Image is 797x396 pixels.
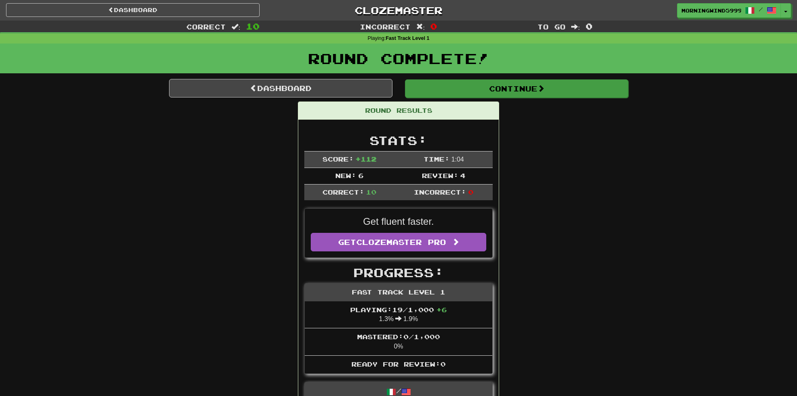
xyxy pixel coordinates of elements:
[422,172,458,179] span: Review:
[246,21,260,31] span: 10
[357,333,440,340] span: Mastered: 0 / 1,000
[460,172,465,179] span: 4
[677,3,781,18] a: MorningWind5999 /
[305,284,492,301] div: Fast Track Level 1
[305,301,492,329] li: 1.3% 1.9%
[681,7,741,14] span: MorningWind5999
[6,3,260,17] a: Dashboard
[386,35,429,41] strong: Fast Track Level 1
[414,188,466,196] span: Incorrect:
[423,155,450,163] span: Time:
[759,6,763,12] span: /
[311,215,486,228] p: Get fluent faster.
[311,233,486,251] a: GetClozemaster Pro
[322,155,354,163] span: Score:
[322,188,364,196] span: Correct:
[351,360,446,368] span: Ready for Review: 0
[272,3,525,17] a: Clozemaster
[169,79,392,97] a: Dashboard
[186,23,226,31] span: Correct
[430,21,437,31] span: 0
[537,23,566,31] span: To go
[305,328,492,356] li: 0%
[586,21,593,31] span: 0
[451,156,464,163] span: 1 : 0 4
[405,79,628,98] button: Continue
[298,102,499,120] div: Round Results
[304,266,493,279] h2: Progress:
[231,23,240,30] span: :
[468,188,473,196] span: 0
[350,306,447,313] span: Playing: 19 / 1,000
[416,23,425,30] span: :
[436,306,447,313] span: + 6
[366,188,376,196] span: 10
[355,155,376,163] span: + 112
[3,50,794,66] h1: Round Complete!
[358,172,363,179] span: 6
[360,23,411,31] span: Incorrect
[571,23,580,30] span: :
[335,172,356,179] span: New:
[304,134,493,147] h2: Stats:
[356,238,446,247] span: Clozemaster Pro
